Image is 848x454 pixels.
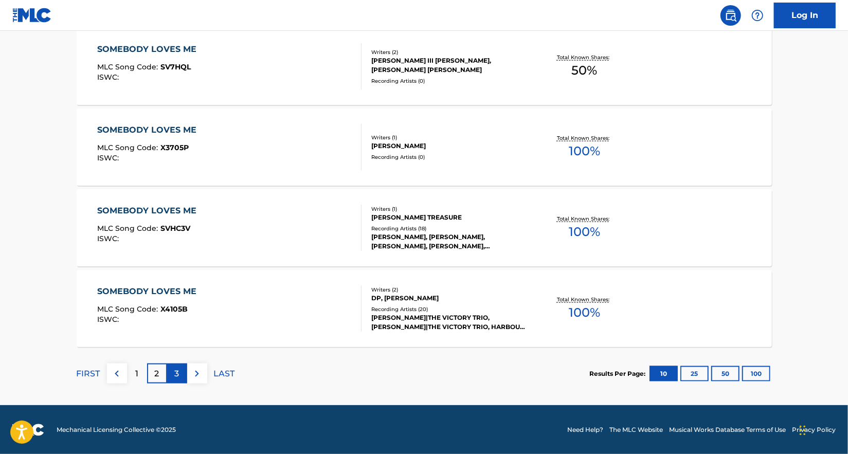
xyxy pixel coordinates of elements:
a: Public Search [720,5,741,26]
a: SOMEBODY LOVES MEMLC Song Code:X3705PISWC:Writers (1)[PERSON_NAME]Recording Artists (0)Total Know... [77,108,772,186]
div: Writers ( 2 ) [371,48,527,56]
a: SOMEBODY LOVES MEMLC Song Code:X4105BISWC:Writers (2)DP, [PERSON_NAME]Recording Artists (20)[PERS... [77,270,772,347]
p: Total Known Shares: [557,215,612,223]
span: Mechanical Licensing Collective © 2025 [57,425,176,434]
iframe: Chat Widget [797,405,848,454]
div: SOMEBODY LOVES ME [97,205,202,217]
span: 50 % [571,61,597,80]
span: 100 % [569,223,600,241]
img: logo [12,424,44,436]
div: DP, [PERSON_NAME] [371,294,527,303]
span: 100 % [569,303,600,322]
p: 2 [155,368,159,380]
button: 25 [680,366,709,382]
a: Log In [774,3,836,28]
span: X4105B [160,304,188,314]
div: SOMEBODY LOVES ME [97,124,202,136]
div: [PERSON_NAME], [PERSON_NAME], [PERSON_NAME], [PERSON_NAME], [PERSON_NAME] [371,232,527,251]
div: [PERSON_NAME]|THE VICTORY TRIO, [PERSON_NAME]|THE VICTORY TRIO, HARBOUR LIGHTS, [PERSON_NAME] & T... [371,313,527,332]
span: ISWC : [97,315,121,324]
div: Help [747,5,768,26]
button: 10 [649,366,678,382]
div: [PERSON_NAME] TREASURE [371,213,527,222]
a: SOMEBODY LOVES MEMLC Song Code:SV7HQLISWC:Writers (2)[PERSON_NAME] III [PERSON_NAME], [PERSON_NAM... [77,28,772,105]
p: FIRST [77,368,100,380]
span: SVHC3V [160,224,190,233]
div: Writers ( 2 ) [371,286,527,294]
span: MLC Song Code : [97,224,160,233]
p: 3 [175,368,179,380]
div: Recording Artists ( 0 ) [371,153,527,161]
span: MLC Song Code : [97,143,160,152]
div: [PERSON_NAME] [371,141,527,151]
div: SOMEBODY LOVES ME [97,285,202,298]
a: The MLC Website [609,425,663,434]
button: 100 [742,366,770,382]
img: left [111,368,123,380]
div: Recording Artists ( 0 ) [371,77,527,85]
img: help [751,9,764,22]
p: Total Known Shares: [557,296,612,303]
div: Writers ( 1 ) [371,205,527,213]
span: ISWC : [97,234,121,243]
span: X3705P [160,143,189,152]
p: Results Per Page: [590,369,648,378]
a: SOMEBODY LOVES MEMLC Song Code:SVHC3VISWC:Writers (1)[PERSON_NAME] TREASURERecording Artists (18)... [77,189,772,266]
div: SOMEBODY LOVES ME [97,43,202,56]
img: right [191,368,203,380]
p: LAST [214,368,235,380]
img: search [725,9,737,22]
p: Total Known Shares: [557,134,612,142]
button: 50 [711,366,739,382]
span: MLC Song Code : [97,304,160,314]
a: Need Help? [567,425,603,434]
span: ISWC : [97,72,121,82]
div: Drag [800,415,806,446]
div: Recording Artists ( 20 ) [371,305,527,313]
div: Writers ( 1 ) [371,134,527,141]
span: 100 % [569,142,600,160]
span: ISWC : [97,153,121,162]
p: Total Known Shares: [557,53,612,61]
img: MLC Logo [12,8,52,23]
p: 1 [135,368,138,380]
span: MLC Song Code : [97,62,160,71]
div: [PERSON_NAME] III [PERSON_NAME], [PERSON_NAME] [PERSON_NAME] [371,56,527,75]
a: Privacy Policy [792,425,836,434]
a: Musical Works Database Terms of Use [669,425,786,434]
span: SV7HQL [160,62,191,71]
div: Recording Artists ( 18 ) [371,225,527,232]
